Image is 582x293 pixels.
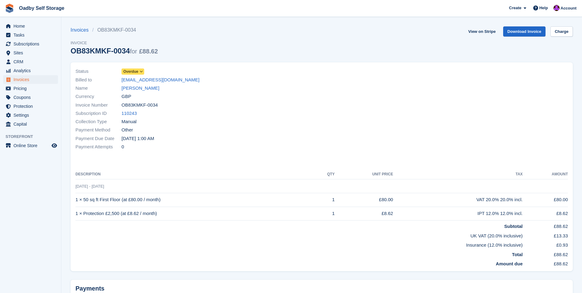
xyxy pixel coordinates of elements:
[523,249,568,258] td: £88.62
[13,84,50,93] span: Pricing
[17,3,67,13] a: Oadby Self Storage
[3,93,58,102] a: menu
[509,5,521,11] span: Create
[314,207,335,221] td: 1
[6,134,61,140] span: Storefront
[121,143,124,150] span: 0
[123,69,138,74] span: Overdue
[13,102,50,111] span: Protection
[523,207,568,221] td: £8.62
[75,207,314,221] td: 1 × Protection £2,500 (at £8.62 / month)
[71,26,92,34] a: Invoices
[393,196,522,203] div: VAT 20.0% 20.0% incl.
[3,57,58,66] a: menu
[13,93,50,102] span: Coupons
[3,66,58,75] a: menu
[523,239,568,249] td: £0.93
[523,193,568,207] td: £80.00
[466,26,498,37] a: View on Stripe
[504,224,523,229] strong: Subtotal
[75,193,314,207] td: 1 × 50 sq ft First Floor (at £80.00 / month)
[550,26,573,37] a: Charge
[75,143,121,150] span: Payment Attempts
[130,48,137,55] span: for
[75,110,121,117] span: Subscription ID
[3,120,58,128] a: menu
[3,75,58,84] a: menu
[561,5,576,11] span: Account
[393,210,522,217] div: IPT 12.0% 12.0% incl.
[3,31,58,39] a: menu
[523,258,568,268] td: £88.62
[539,5,548,11] span: Help
[13,111,50,119] span: Settings
[3,84,58,93] a: menu
[3,111,58,119] a: menu
[13,22,50,30] span: Home
[13,66,50,75] span: Analytics
[121,76,199,84] a: [EMAIL_ADDRESS][DOMAIN_NAME]
[13,49,50,57] span: Sites
[121,135,154,142] time: 2025-10-06 00:00:00 UTC
[75,127,121,134] span: Payment Method
[71,26,158,34] nav: breadcrumbs
[3,49,58,57] a: menu
[314,170,335,179] th: QTY
[523,170,568,179] th: Amount
[314,193,335,207] td: 1
[523,230,568,240] td: £13.33
[75,239,523,249] td: Insurance (12.0% inclusive)
[13,40,50,48] span: Subscriptions
[121,127,133,134] span: Other
[75,135,121,142] span: Payment Due Date
[3,22,58,30] a: menu
[75,102,121,109] span: Invoice Number
[335,193,393,207] td: £80.00
[75,76,121,84] span: Billed to
[121,118,137,125] span: Manual
[13,31,50,39] span: Tasks
[51,142,58,149] a: Preview store
[335,207,393,221] td: £8.62
[335,170,393,179] th: Unit Price
[13,120,50,128] span: Capital
[121,110,137,117] a: 110243
[139,48,158,55] span: £88.62
[71,47,158,55] div: OB83KMKF-0034
[121,102,158,109] span: OB83KMKF-0034
[75,170,314,179] th: Description
[393,170,522,179] th: Tax
[121,85,159,92] a: [PERSON_NAME]
[512,252,523,257] strong: Total
[523,221,568,230] td: £88.62
[75,85,121,92] span: Name
[5,4,14,13] img: stora-icon-8386f47178a22dfd0bd8f6a31ec36ba5ce8667c1dd55bd0f319d3a0aa187defe.svg
[75,68,121,75] span: Status
[13,57,50,66] span: CRM
[75,184,104,189] span: [DATE] - [DATE]
[496,261,523,266] strong: Amount due
[121,93,131,100] span: GBP
[13,141,50,150] span: Online Store
[3,141,58,150] a: menu
[75,285,568,292] h2: Payments
[75,93,121,100] span: Currency
[121,68,144,75] a: Overdue
[75,230,523,240] td: UK VAT (20.0% inclusive)
[13,75,50,84] span: Invoices
[553,5,560,11] img: Sanjeave Nagra
[3,40,58,48] a: menu
[3,102,58,111] a: menu
[71,40,158,46] span: Invoice
[75,118,121,125] span: Collection Type
[503,26,546,37] a: Download Invoice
